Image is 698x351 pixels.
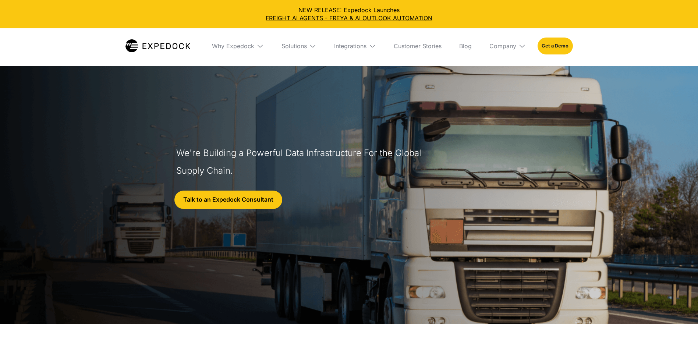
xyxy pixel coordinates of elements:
a: Talk to an Expedock Consultant [174,191,282,209]
a: FREIGHT AI AGENTS - FREYA & AI OUTLOOK AUTOMATION [6,14,692,22]
div: Integrations [334,42,366,50]
div: Why Expedock [212,42,254,50]
div: NEW RELEASE: Expedock Launches [6,6,692,22]
a: Customer Stories [388,28,447,64]
a: Get a Demo [538,38,573,54]
div: Company [489,42,516,50]
h1: We're Building a Powerful Data Infrastructure For the Global Supply Chain. [176,144,425,180]
a: Blog [453,28,478,64]
div: Solutions [281,42,307,50]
